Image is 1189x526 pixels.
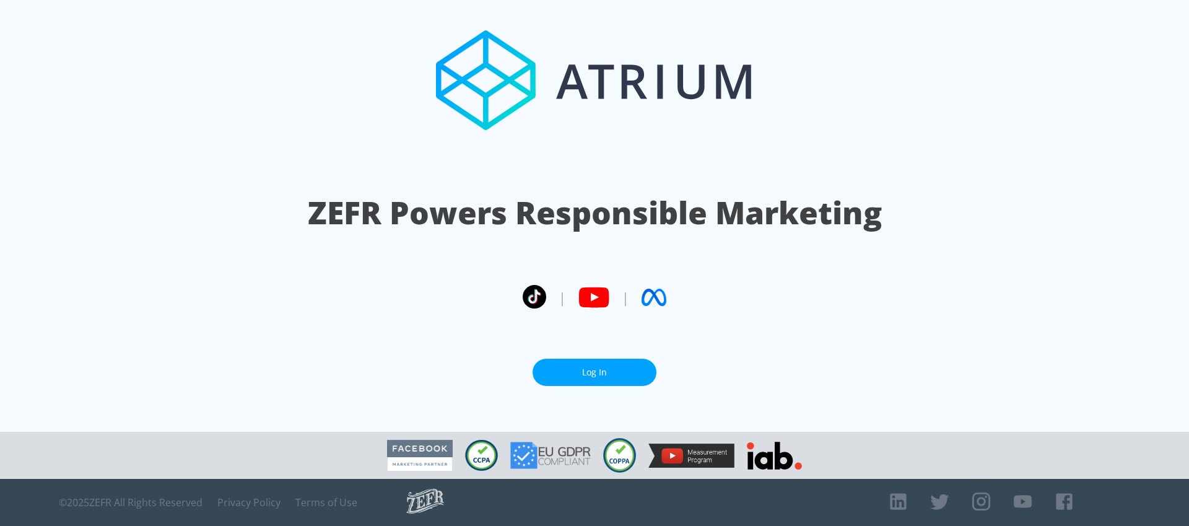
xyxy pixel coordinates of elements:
h1: ZEFR Powers Responsible Marketing [308,191,882,234]
img: GDPR Compliant [510,442,591,469]
img: COPPA Compliant [603,438,636,473]
a: Privacy Policy [217,496,281,509]
span: | [622,288,629,307]
a: Terms of Use [295,496,357,509]
img: Facebook Marketing Partner [387,440,453,471]
img: IAB [747,442,802,470]
span: © 2025 ZEFR All Rights Reserved [59,496,203,509]
span: | [559,288,566,307]
img: YouTube Measurement Program [648,444,734,468]
img: CCPA Compliant [465,440,498,471]
a: Log In [533,359,656,387]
